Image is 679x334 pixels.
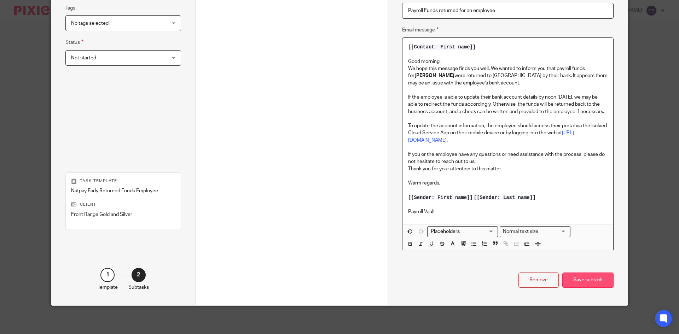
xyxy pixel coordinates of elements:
p: Client [71,202,175,207]
p: Natpay Early Returned Funds Employee [71,187,175,194]
p: We hope this message finds you well. We wanted to inform you that payroll funds for were returned... [408,65,608,87]
div: Remove [518,273,559,288]
a: [URL][DOMAIN_NAME] [408,130,574,142]
p: If you or the employee have any questions or need assistance with the process, please do not hesi... [408,151,608,165]
p: Template [98,284,118,291]
div: Save subtask [562,273,614,288]
span: Normal text size [501,228,540,235]
div: 2 [132,268,146,282]
p: Task template [71,178,175,184]
div: Search for option [500,226,570,237]
label: Status [65,38,83,46]
strong: [PERSON_NAME] [414,73,454,78]
p: Warm regards, [408,180,608,187]
p: To update the account information, the employee should access their portal via the Isolved Cloud ... [408,122,608,144]
p: Thank you for your attention to this matter. [408,165,608,172]
div: Text styles [500,226,570,237]
span: [[Sender: Last name]] [474,195,536,200]
label: Tags [65,5,75,12]
div: Placeholders [427,226,498,237]
p: Front Range Gold and Silver [71,211,175,218]
input: Search for option [428,228,494,235]
input: Subject [402,3,614,19]
div: Search for option [427,226,498,237]
span: Not started [71,55,96,60]
p: Subtasks [128,284,149,291]
span: [[Contact: First name]] [408,44,476,50]
p: Payroll Vault [408,208,608,215]
span: No tags selected [71,21,109,26]
input: Search for option [541,228,566,235]
span: [[Sender: First name]] [408,195,473,200]
p: If the employee is able to update their bank account details by noon [DATE], we may be able to re... [408,94,608,115]
label: Email message [402,26,439,34]
p: Good morning, [408,58,608,65]
div: 1 [100,268,115,282]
